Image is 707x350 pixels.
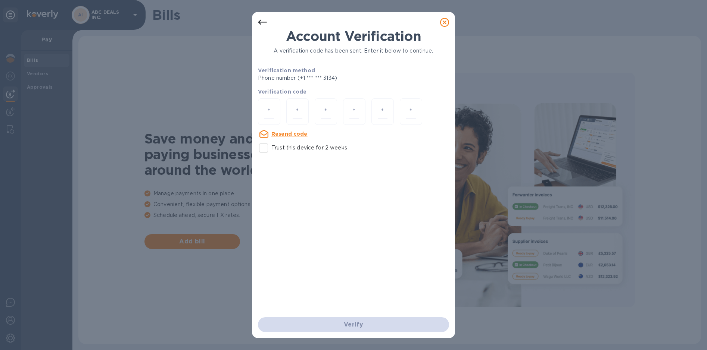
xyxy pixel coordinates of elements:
[258,67,315,73] b: Verification method
[258,47,449,55] p: A verification code has been sent. Enter it below to continue.
[258,28,449,44] h1: Account Verification
[271,144,347,152] p: Trust this device for 2 weeks
[258,74,394,82] p: Phone number (+1 *** *** 3134)
[271,131,308,137] u: Resend code
[258,88,449,95] p: Verification code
